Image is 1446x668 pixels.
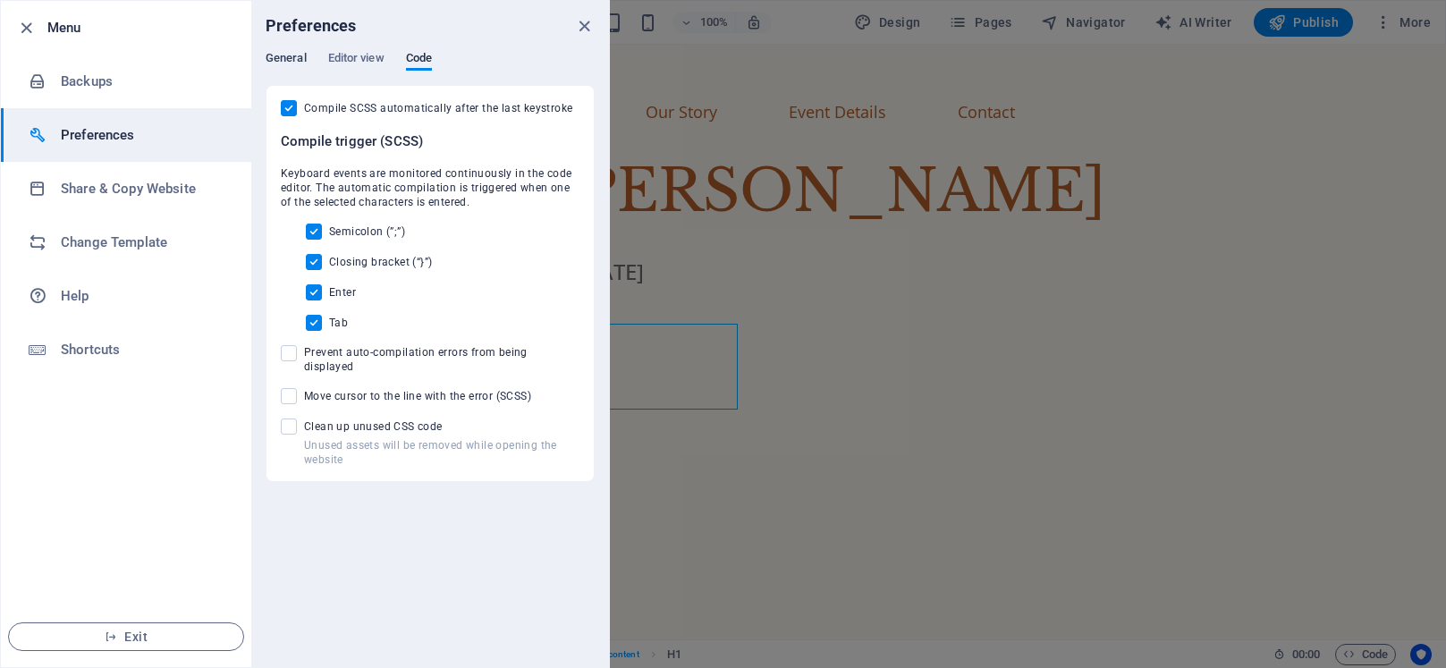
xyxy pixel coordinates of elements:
[573,15,595,37] button: close
[23,630,229,644] span: Exit
[61,285,226,307] h6: Help
[61,71,226,92] h6: Backups
[329,316,348,330] span: Tab
[61,339,226,360] h6: Shortcuts
[8,622,244,651] button: Exit
[304,419,579,434] span: Clean up unused CSS code
[281,166,579,209] span: Keyboard events are monitored continuously in the code editor. The automatic compilation is trigg...
[304,389,531,403] span: Move cursor to the line with the error (SCSS)
[266,51,595,85] div: Preferences
[41,589,63,594] button: 3
[304,101,572,115] span: Compile SCSS automatically after the last keystroke
[41,541,63,545] button: 1
[406,47,432,72] span: Code
[47,17,237,38] h6: Menu
[266,47,307,72] span: General
[61,178,226,199] h6: Share & Copy Website
[266,15,357,37] h6: Preferences
[329,255,432,269] span: Closing bracket (“}”)
[304,438,579,467] p: Unused assets will be removed while opening the website
[61,232,226,253] h6: Change Template
[41,565,63,570] button: 2
[329,285,356,300] span: Enter
[61,124,226,146] h6: Preferences
[328,47,385,72] span: Editor view
[304,345,579,374] span: Prevent auto-compilation errors from being displayed
[329,224,405,239] span: Semicolon (”;”)
[1,269,251,323] a: Help
[281,131,579,152] h6: Compile trigger (SCSS)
